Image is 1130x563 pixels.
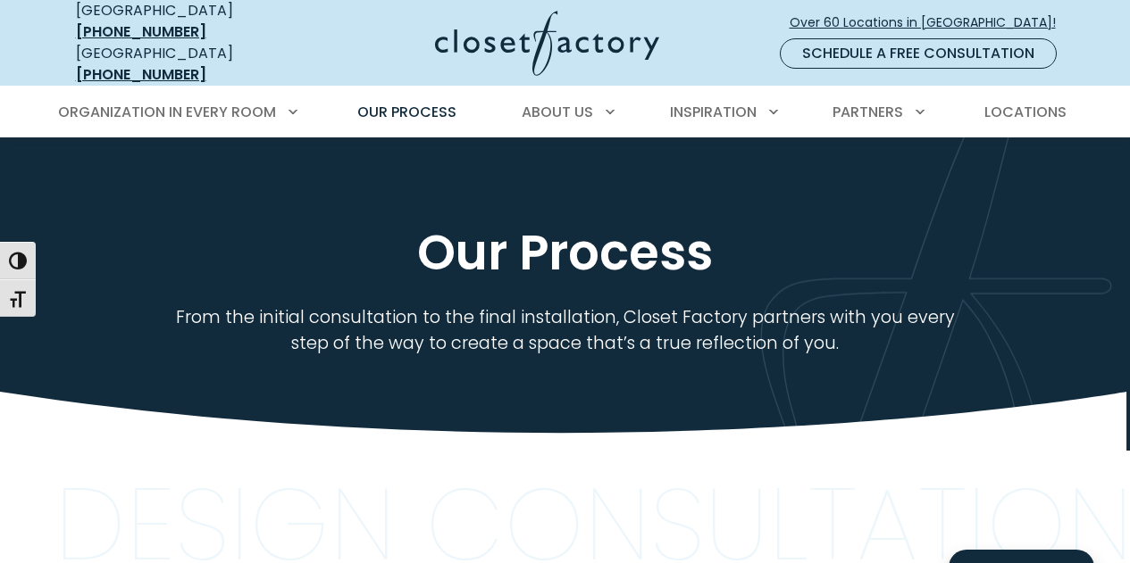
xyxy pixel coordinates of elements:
nav: Primary Menu [46,87,1085,137]
span: Partners [833,102,903,122]
img: Closet Factory Logo [435,11,659,76]
span: Organization in Every Room [58,102,276,122]
a: Over 60 Locations in [GEOGRAPHIC_DATA]! [789,7,1071,38]
span: Our Process [357,102,456,122]
span: Over 60 Locations in [GEOGRAPHIC_DATA]! [790,13,1070,32]
a: [PHONE_NUMBER] [76,64,206,85]
div: [GEOGRAPHIC_DATA] [76,43,295,86]
span: About Us [522,102,593,122]
h1: Our Process [72,223,1059,283]
a: [PHONE_NUMBER] [76,21,206,42]
a: Schedule a Free Consultation [780,38,1057,69]
span: Locations [984,102,1067,122]
span: Inspiration [670,102,757,122]
p: From the initial consultation to the final installation, Closet Factory partners with you every s... [156,304,975,356]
